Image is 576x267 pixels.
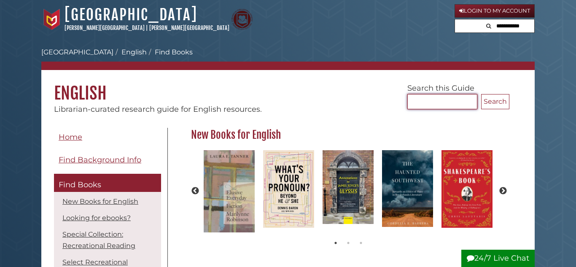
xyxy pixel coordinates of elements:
img: Calvin University [41,9,62,30]
button: 24/7 Live Chat [461,250,535,267]
img: What's Your Pronoun? Beyond He and She [259,146,318,232]
a: Login to My Account [455,4,535,18]
a: [PERSON_NAME][GEOGRAPHIC_DATA] [65,24,145,31]
nav: breadcrumb [41,47,535,70]
img: Calvin Theological Seminary [231,9,253,30]
h2: New Books for English [187,128,509,142]
span: Home [59,132,82,142]
span: Librarian-curated research guide for English resources. [54,105,262,114]
a: English [121,48,147,56]
a: Find Books [54,174,161,192]
button: 3 of 2 [357,239,365,247]
button: 2 of 2 [344,239,353,247]
li: Find Books [147,47,193,57]
a: [PERSON_NAME][GEOGRAPHIC_DATA] [149,24,229,31]
button: Search [484,19,494,31]
h1: English [41,70,535,104]
a: New Books for English [62,197,138,205]
a: [GEOGRAPHIC_DATA] [65,5,197,24]
a: Home [54,128,161,147]
button: Search [481,94,509,109]
button: Previous [191,187,199,195]
img: Annotations to James Joyce's Ulysses [318,146,378,228]
a: Looking for ebooks? [62,214,131,222]
i: Search [486,23,491,29]
button: 1 of 2 [331,239,340,247]
span: Find Background Info [59,155,141,165]
a: Special Collection: Recreational Reading [62,230,135,250]
span: | [146,24,148,31]
button: Next [499,187,507,195]
span: Find Books [59,180,101,189]
a: Find Background Info [54,151,161,170]
img: The Elusive Everyday in the Fiction of Marilynne Robinson [199,146,259,237]
a: [GEOGRAPHIC_DATA] [41,48,113,56]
